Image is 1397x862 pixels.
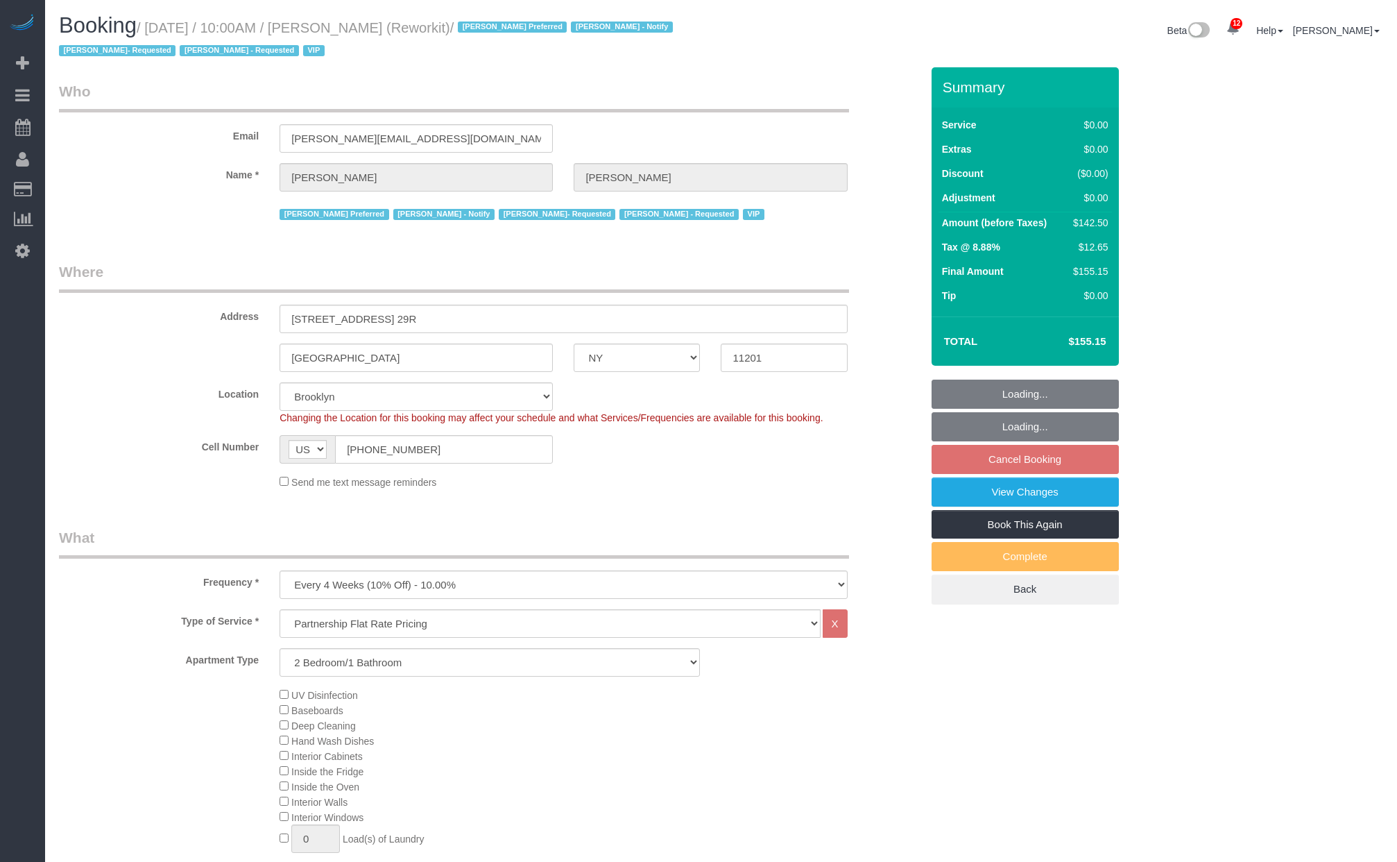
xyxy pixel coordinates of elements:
span: [PERSON_NAME]- Requested [59,45,175,56]
label: Apartment Type [49,648,269,667]
div: $0.00 [1068,118,1108,132]
a: Beta [1167,25,1210,36]
label: Extras [942,142,972,156]
label: Name * [49,163,269,182]
h4: $155.15 [1027,336,1106,348]
div: ($0.00) [1068,167,1108,180]
span: Load(s) of Laundry [343,834,425,845]
span: [PERSON_NAME]- Requested [499,209,615,220]
span: [PERSON_NAME] - Requested [619,209,738,220]
label: Cell Number [49,435,269,454]
small: / [DATE] / 10:00AM / [PERSON_NAME] (Reworkit) [59,20,677,59]
h3: Summary [943,79,1112,95]
span: Changing the Location for this booking may affect your schedule and what Services/Frequencies are... [280,412,823,423]
label: Frequency * [49,571,269,589]
label: Amount (before Taxes) [942,216,1047,230]
span: VIP [743,209,764,220]
span: Hand Wash Dishes [291,736,374,747]
a: 12 [1219,14,1246,44]
a: [PERSON_NAME] [1293,25,1380,36]
span: Inside the Oven [291,781,359,793]
a: Help [1256,25,1283,36]
label: Address [49,305,269,323]
a: View Changes [932,478,1119,507]
label: Discount [942,167,984,180]
span: 12 [1231,18,1242,29]
a: Book This Again [932,510,1119,539]
span: [PERSON_NAME] Preferred [458,22,567,33]
img: New interface [1187,22,1210,40]
div: $12.65 [1068,240,1108,254]
label: Adjustment [942,191,995,205]
span: Interior Walls [291,797,348,808]
legend: What [59,527,849,559]
div: $155.15 [1068,264,1108,278]
label: Type of Service * [49,609,269,628]
input: Cell Number [335,435,553,464]
strong: Total [944,335,978,347]
input: Zip Code [721,344,847,372]
span: [PERSON_NAME] Preferred [280,209,388,220]
div: $0.00 [1068,142,1108,156]
span: [PERSON_NAME] - Notify [571,22,672,33]
span: [PERSON_NAME] - Requested [180,45,298,56]
legend: Who [59,81,849,112]
div: $0.00 [1068,289,1108,303]
input: First Name [280,163,553,192]
input: Last Name [574,163,847,192]
label: Tax @ 8.88% [942,240,1000,254]
label: Service [942,118,977,132]
span: VIP [303,45,325,56]
span: Interior Windows [291,812,363,823]
a: Back [932,575,1119,604]
span: UV Disinfection [291,690,358,701]
span: Send me text message reminders [291,477,436,488]
span: Booking [59,13,137,37]
label: Tip [942,289,957,303]
span: Inside the Fridge [291,766,363,777]
label: Email [49,124,269,143]
div: $142.50 [1068,216,1108,230]
legend: Where [59,262,849,293]
label: Final Amount [942,264,1004,278]
img: Automaid Logo [8,14,36,33]
input: City [280,344,553,372]
span: Interior Cabinets [291,751,363,762]
label: Location [49,382,269,401]
span: Deep Cleaning [291,720,356,732]
span: Baseboards [291,705,343,716]
span: [PERSON_NAME] - Notify [393,209,495,220]
input: Email [280,124,553,153]
div: $0.00 [1068,191,1108,205]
